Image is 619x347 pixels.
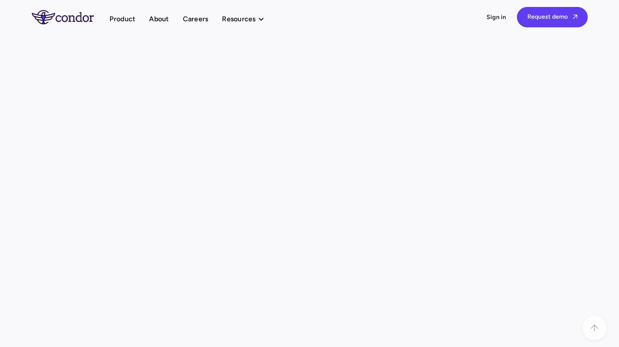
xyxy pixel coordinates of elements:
a: Product [109,13,136,25]
span:  [573,14,577,20]
a: home [32,10,109,24]
div: Resources [222,13,255,25]
a: Careers [183,13,209,25]
a: About [149,13,169,25]
div: Resources [222,13,273,25]
a: Sign in [487,13,506,22]
div:  [590,325,599,331]
a: Request demo [517,7,588,27]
